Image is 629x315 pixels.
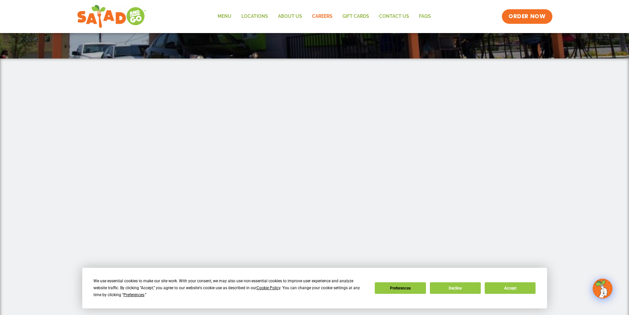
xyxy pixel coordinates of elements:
[508,13,545,20] span: ORDER NOW
[485,282,536,294] button: Accept
[123,293,144,297] span: Preferences
[337,9,374,24] a: GIFT CARDS
[82,268,547,308] div: Cookie Consent Prompt
[414,9,436,24] a: FAQs
[93,278,367,298] div: We use essential cookies to make our site work. With your consent, we may also use non-essential ...
[374,9,414,24] a: Contact Us
[213,9,436,24] nav: Menu
[257,286,280,290] span: Cookie Policy
[502,9,552,24] a: ORDER NOW
[77,3,147,30] img: new-SAG-logo-768×292
[375,282,426,294] button: Preferences
[430,282,481,294] button: Decline
[273,9,307,24] a: About Us
[236,9,273,24] a: Locations
[593,279,612,298] img: wpChatIcon
[307,9,337,24] a: Careers
[213,9,236,24] a: Menu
